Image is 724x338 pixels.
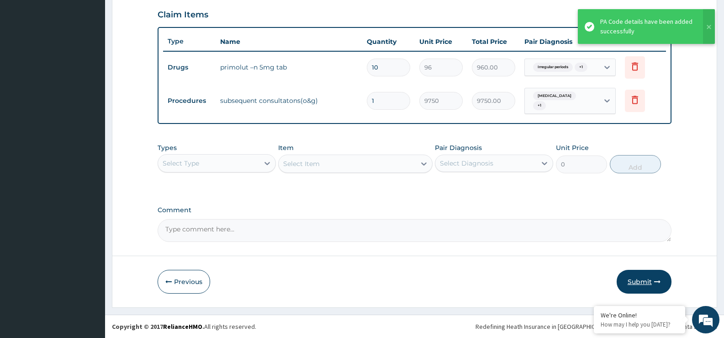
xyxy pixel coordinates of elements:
td: Procedures [163,92,216,109]
label: Comment [158,206,671,214]
td: primolut –n 5mg tab [216,58,362,76]
span: Irregular periods [533,63,573,72]
label: Item [278,143,294,152]
button: Previous [158,270,210,294]
span: + 1 [575,63,587,72]
a: RelianceHMO [163,322,202,331]
h3: Claim Items [158,10,208,20]
button: Submit [617,270,671,294]
button: Add [610,155,661,173]
p: How may I help you today? [601,321,678,328]
th: Total Price [467,32,520,51]
strong: Copyright © 2017 . [112,322,204,331]
label: Unit Price [556,143,589,152]
label: Pair Diagnosis [435,143,482,152]
td: Drugs [163,59,216,76]
div: Chat with us now [48,51,153,63]
th: Unit Price [415,32,467,51]
td: subsequent consultatons(o&g) [216,91,362,110]
span: [MEDICAL_DATA] [533,91,576,101]
div: PA Code details have been added successfully [600,17,694,36]
div: Select Diagnosis [440,159,493,168]
div: We're Online! [601,311,678,319]
span: + 1 [533,101,546,110]
div: Minimize live chat window [150,5,172,27]
th: Quantity [362,32,415,51]
div: Select Type [163,159,199,168]
textarea: Type your message and hit 'Enter' [5,234,174,266]
th: Name [216,32,362,51]
div: Redefining Heath Insurance in [GEOGRAPHIC_DATA] using Telemedicine and Data Science! [476,322,717,331]
footer: All rights reserved. [105,315,724,338]
th: Pair Diagnosis [520,32,620,51]
span: We're online! [53,107,126,199]
th: Type [163,33,216,50]
label: Types [158,144,177,152]
img: d_794563401_company_1708531726252_794563401 [17,46,37,69]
